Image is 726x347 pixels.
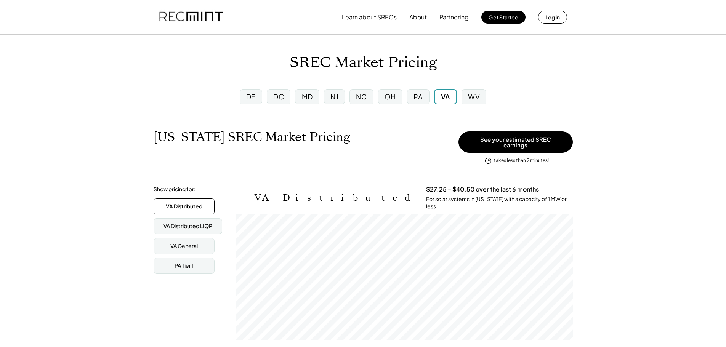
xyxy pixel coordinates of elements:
div: takes less than 2 minutes! [494,157,549,164]
button: Log in [538,11,567,24]
div: NJ [330,92,338,101]
div: For solar systems in [US_STATE] with a capacity of 1 MW or less. [426,195,573,210]
button: Learn about SRECs [342,10,397,25]
button: See your estimated SREC earnings [458,131,573,153]
div: DE [246,92,256,101]
div: VA Distributed [166,203,202,210]
div: DC [273,92,284,101]
div: PA Tier I [175,262,193,270]
button: About [409,10,427,25]
div: VA Distributed LIQP [163,222,212,230]
div: OH [385,92,396,101]
img: recmint-logotype%403x.png [159,4,223,30]
button: Get Started [481,11,526,24]
h2: VA Distributed [255,192,415,203]
div: PA [413,92,423,101]
h1: SREC Market Pricing [290,54,437,72]
div: NC [356,92,367,101]
h3: $27.25 - $40.50 over the last 6 months [426,185,539,193]
div: MD [302,92,313,101]
h1: [US_STATE] SREC Market Pricing [154,130,350,144]
div: VA [441,92,450,101]
div: VA General [170,242,198,250]
button: Partnering [439,10,469,25]
div: Show pricing for: [154,185,196,193]
div: WV [468,92,480,101]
